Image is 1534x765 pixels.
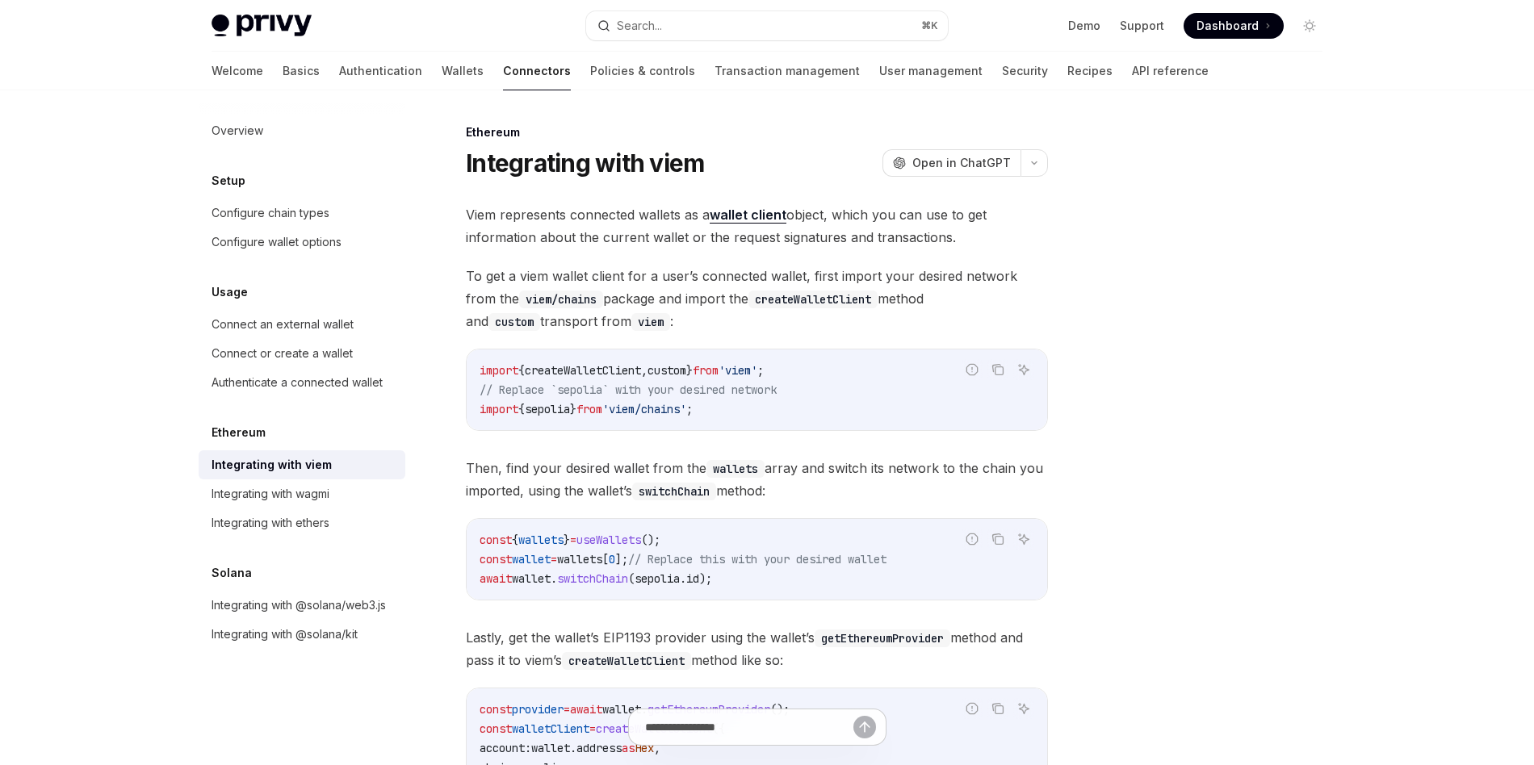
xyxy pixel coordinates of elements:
span: = [564,702,570,717]
div: Connect an external wallet [212,315,354,334]
a: User management [879,52,983,90]
span: switchChain [557,571,628,586]
div: Integrating with @solana/web3.js [212,596,386,615]
h5: Ethereum [212,423,266,442]
span: Then, find your desired wallet from the array and switch its network to the chain you imported, u... [466,457,1048,502]
span: provider [512,702,564,717]
a: Basics [283,52,320,90]
img: light logo [212,15,312,37]
code: wallets [706,460,765,478]
span: To get a viem wallet client for a user’s connected wallet, first import your desired network from... [466,265,1048,332]
span: ( [628,571,635,586]
a: Integrating with ethers [199,508,405,537]
a: Integrating with @solana/web3.js [199,591,405,620]
a: Demo [1068,18,1100,34]
button: Ask AI [1013,529,1034,550]
div: Ethereum [466,124,1048,140]
div: Search... [617,16,662,36]
span: custom [648,363,686,378]
a: Policies & controls [590,52,695,90]
a: Connect or create a wallet [199,339,405,368]
span: 0 [609,552,615,566]
button: Ask AI [1013,698,1034,719]
span: wallets [557,552,602,566]
h1: Integrating with viem [466,148,704,178]
span: const [480,533,512,547]
a: Welcome [212,52,263,90]
button: Report incorrect code [962,698,983,719]
span: ; [757,363,764,378]
span: await [480,571,512,586]
a: wallet client [710,207,786,224]
span: . [551,571,557,586]
span: Dashboard [1197,18,1259,34]
div: Connect or create a wallet [212,344,353,363]
span: { [518,402,525,416]
span: 'viem' [719,363,757,378]
span: Open in ChatGPT [912,155,1011,171]
a: Connectors [503,52,571,90]
span: ]; [615,552,628,566]
span: import [480,402,518,416]
button: Toggle dark mode [1297,13,1322,39]
a: Integrating with @solana/kit [199,620,405,649]
span: Lastly, get the wallet’s EIP1193 provider using the wallet’s method and pass it to viem’s method ... [466,626,1048,671]
span: , [641,363,648,378]
a: Transaction management [715,52,860,90]
span: = [570,533,576,547]
span: Viem represents connected wallets as a object, which you can use to get information about the cur... [466,203,1048,249]
span: wallets [518,533,564,547]
a: Integrating with wagmi [199,479,405,508]
span: from [576,402,602,416]
a: Authenticate a connected wallet [199,368,405,397]
code: switchChain [632,483,716,500]
button: Copy the contents from the code block [987,698,1008,719]
code: createWalletClient [562,652,691,670]
div: Overview [212,121,263,140]
code: getEthereumProvider [815,629,950,647]
div: Configure wallet options [212,232,342,252]
span: { [512,533,518,547]
button: Copy the contents from the code block [987,529,1008,550]
h5: Solana [212,563,252,583]
button: Report incorrect code [962,529,983,550]
a: Integrating with viem [199,450,405,479]
strong: wallet client [710,207,786,223]
span: wallet [512,571,551,586]
a: Security [1002,52,1048,90]
span: wallet [512,552,551,566]
code: viem/chains [519,291,603,308]
div: Integrating with wagmi [212,484,329,504]
button: Search...⌘K [586,11,948,40]
span: . [641,702,648,717]
div: Configure chain types [212,203,329,223]
div: Integrating with ethers [212,513,329,533]
a: Authentication [339,52,422,90]
span: // Replace this with your desired wallet [628,552,886,566]
button: Send message [853,716,876,738]
a: Recipes [1067,52,1113,90]
span: wallet [602,702,641,717]
span: [ [602,552,609,566]
code: createWalletClient [748,291,878,308]
span: // Replace `sepolia` with your desired network [480,382,777,397]
a: Configure wallet options [199,228,405,257]
span: 'viem/chains' [602,402,686,416]
code: viem [631,313,670,331]
button: Ask AI [1013,359,1034,380]
span: } [564,533,570,547]
code: custom [488,313,540,331]
span: sepolia [635,571,680,586]
span: import [480,363,518,378]
a: Connect an external wallet [199,310,405,339]
span: ; [686,402,693,416]
span: ); [699,571,712,586]
span: await [570,702,602,717]
span: sepolia [525,402,570,416]
button: Open in ChatGPT [882,149,1021,177]
h5: Setup [212,171,245,190]
button: Copy the contents from the code block [987,359,1008,380]
span: const [480,702,512,717]
a: Wallets [442,52,484,90]
span: } [570,402,576,416]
